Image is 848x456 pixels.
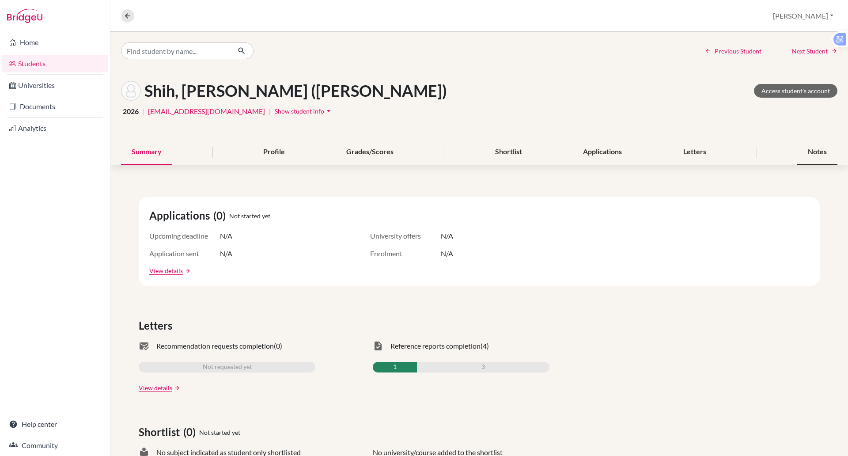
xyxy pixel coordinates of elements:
div: Profile [253,139,295,165]
span: (0) [213,208,229,224]
h1: Shih, [PERSON_NAME] ([PERSON_NAME]) [144,81,447,100]
a: Help center [2,415,108,433]
span: N/A [220,231,232,241]
div: Applications [572,139,632,165]
span: mark_email_read [139,341,149,351]
span: Not requested yet [203,362,252,372]
span: N/A [441,231,453,241]
span: University offers [370,231,441,241]
span: Letters [139,318,176,334]
a: arrow_forward [172,385,180,391]
span: N/A [441,248,453,259]
div: Shortlist [485,139,533,165]
span: N/A [220,248,232,259]
a: arrow_forward [183,268,191,274]
button: Show student infoarrow_drop_down [274,104,333,118]
a: Documents [2,98,108,115]
span: Recommendation requests completion [156,341,274,351]
a: Previous Student [705,46,761,56]
span: | [269,106,271,117]
span: (0) [183,424,199,440]
span: Previous Student [715,46,761,56]
span: Shortlist [139,424,183,440]
a: Students [2,55,108,72]
button: [PERSON_NAME] [769,8,837,24]
a: Access student's account [754,84,837,98]
i: arrow_drop_down [324,106,333,115]
img: Bridge-U [7,9,42,23]
a: View details [139,383,172,392]
span: (0) [274,341,282,351]
span: | [142,106,144,117]
input: Find student by name... [121,42,231,59]
div: Letters [673,139,717,165]
div: Grades/Scores [336,139,404,165]
a: Community [2,437,108,454]
span: Not started yet [199,428,240,437]
a: Home [2,34,108,51]
span: Enrolment [370,248,441,259]
span: Next Student [792,46,828,56]
span: task [373,341,383,351]
a: Analytics [2,119,108,137]
a: Next Student [792,46,837,56]
span: 2026 [123,106,139,117]
img: Kao-Tsung (Gorden) Shih's avatar [121,81,141,101]
a: [EMAIL_ADDRESS][DOMAIN_NAME] [148,106,265,117]
span: Show student info [275,107,324,115]
span: 1 [393,362,397,372]
span: Upcoming deadline [149,231,220,241]
a: Universities [2,76,108,94]
div: Summary [121,139,172,165]
a: View details [149,266,183,275]
span: Not started yet [229,211,270,220]
div: Notes [797,139,837,165]
span: 3 [481,362,485,372]
span: Reference reports completion [390,341,481,351]
span: (4) [481,341,489,351]
span: Applications [149,208,213,224]
span: Application sent [149,248,220,259]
